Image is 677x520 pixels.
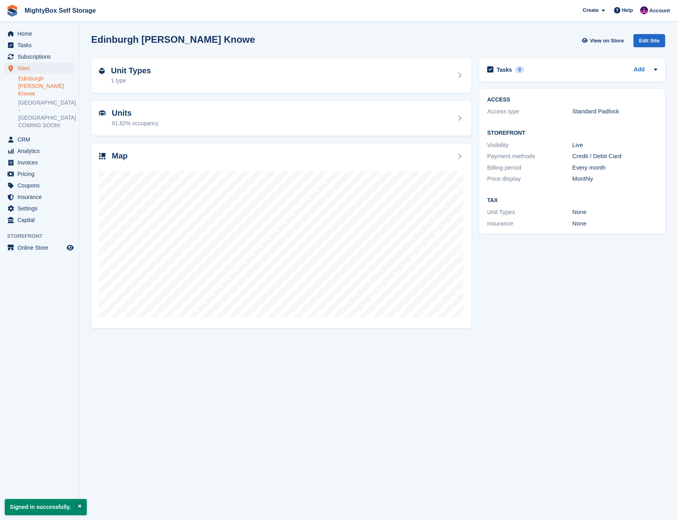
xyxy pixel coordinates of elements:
span: Insurance [17,191,65,203]
span: Pricing [17,168,65,180]
a: menu [4,63,75,74]
div: Insurance [487,219,572,228]
span: Invoices [17,157,65,168]
h2: Unit Types [111,66,151,75]
a: Preview store [65,243,75,252]
a: menu [4,28,75,39]
span: Account [649,7,670,15]
a: View on Store [581,34,627,47]
div: None [572,208,658,217]
span: Online Store [17,242,65,253]
h2: Tax [487,197,657,204]
div: Credit / Debit Card [572,152,658,161]
div: Standard Padlock [572,107,658,116]
span: Storefront [7,232,79,240]
div: 1 type [111,76,151,85]
div: 81.82% occupancy [112,119,159,128]
div: Every month [572,163,658,172]
div: Edit Site [633,34,665,47]
span: Home [17,28,65,39]
img: stora-icon-8386f47178a22dfd0bd8f6a31ec36ba5ce8667c1dd55bd0f319d3a0aa187defe.svg [6,5,18,17]
div: 0 [515,66,524,73]
img: unit-type-icn-2b2737a686de81e16bb02015468b77c625bbabd49415b5ef34ead5e3b44a266d.svg [99,68,105,74]
div: Price display [487,174,572,184]
h2: Units [112,109,159,118]
a: menu [4,168,75,180]
a: menu [4,180,75,191]
a: menu [4,214,75,226]
a: Edit Site [633,34,665,50]
h2: Edinburgh [PERSON_NAME] Knowe [91,34,255,45]
img: map-icn-33ee37083ee616e46c38cad1a60f524a97daa1e2b2c8c0bc3eb3415660979fc1.svg [99,153,105,159]
a: menu [4,145,75,157]
a: menu [4,134,75,145]
p: Signed in successfully. [5,499,87,515]
a: Add [634,65,644,75]
span: Create [583,6,599,14]
div: Payment methods [487,152,572,161]
a: menu [4,203,75,214]
div: Billing period [487,163,572,172]
span: View on Store [590,37,624,45]
div: Monthly [572,174,658,184]
a: menu [4,40,75,51]
h2: Map [112,151,128,161]
span: Capital [17,214,65,226]
div: None [572,219,658,228]
a: menu [4,51,75,62]
span: Coupons [17,180,65,191]
div: Unit Types [487,208,572,217]
a: menu [4,191,75,203]
span: Analytics [17,145,65,157]
div: Visibility [487,141,572,150]
a: menu [4,242,75,253]
span: Subscriptions [17,51,65,62]
span: Settings [17,203,65,214]
h2: Storefront [487,130,657,136]
span: CRM [17,134,65,145]
span: Tasks [17,40,65,51]
a: Unit Types 1 type [91,58,471,93]
img: Richard Marsh [640,6,648,14]
h2: ACCESS [487,97,657,103]
a: menu [4,157,75,168]
a: Units 81.82% occupancy [91,101,471,136]
span: Sites [17,63,65,74]
a: Map [91,143,471,329]
div: Access type [487,107,572,116]
span: Help [622,6,633,14]
div: Live [572,141,658,150]
img: unit-icn-7be61d7bf1b0ce9d3e12c5938cc71ed9869f7b940bace4675aadf7bd6d80202e.svg [99,110,105,116]
a: MightyBox Self Storage [21,4,99,17]
a: Edinburgh [PERSON_NAME] Knowe [18,75,75,97]
a: [GEOGRAPHIC_DATA] - [GEOGRAPHIC_DATA] COMING SOON! [18,99,75,129]
h2: Tasks [497,66,512,73]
